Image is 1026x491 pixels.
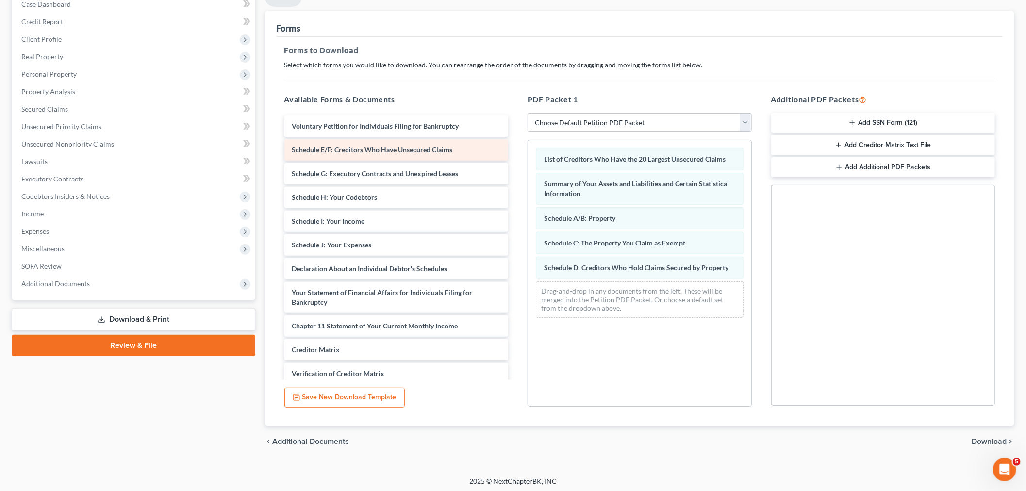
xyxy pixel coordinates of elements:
h5: PDF Packet 1 [528,94,752,105]
a: Unsecured Priority Claims [14,118,255,135]
span: Declaration About an Individual Debtor's Schedules [292,264,447,273]
div: Forms [277,22,301,34]
span: Chapter 11 Statement of Your Current Monthly Income [292,322,458,330]
a: Credit Report [14,13,255,31]
a: Property Analysis [14,83,255,100]
span: Lawsuits [21,157,48,165]
a: SOFA Review [14,258,255,275]
span: Unsecured Nonpriority Claims [21,140,114,148]
span: Schedule A/B: Property [544,214,615,222]
span: Additional Documents [273,438,349,445]
div: Drag-and-drop in any documents from the left. These will be merged into the Petition PDF Packet. ... [536,281,744,318]
a: Executory Contracts [14,170,255,188]
span: Schedule C: The Property You Claim as Exempt [544,239,685,247]
span: Schedule H: Your Codebtors [292,193,378,201]
button: Save New Download Template [284,388,405,408]
button: Add Additional PDF Packets [771,157,995,178]
span: Secured Claims [21,105,68,113]
a: Secured Claims [14,100,255,118]
span: Miscellaneous [21,245,65,253]
span: Schedule E/F: Creditors Who Have Unsecured Claims [292,146,453,154]
span: Executory Contracts [21,175,83,183]
p: Select which forms you would like to download. You can rearrange the order of the documents by dr... [284,60,995,70]
a: Lawsuits [14,153,255,170]
button: Add SSN Form (121) [771,113,995,133]
iframe: Intercom live chat [993,458,1016,481]
span: SOFA Review [21,262,62,270]
span: Additional Documents [21,279,90,288]
h5: Available Forms & Documents [284,94,509,105]
span: Unsecured Priority Claims [21,122,101,131]
span: 5 [1013,458,1021,466]
span: Voluntary Petition for Individuals Filing for Bankruptcy [292,122,459,130]
a: Review & File [12,335,255,356]
h5: Additional PDF Packets [771,94,995,105]
span: Income [21,210,44,218]
span: Summary of Your Assets and Liabilities and Certain Statistical Information [544,180,729,197]
button: Download chevron_right [972,438,1014,445]
span: Schedule J: Your Expenses [292,241,372,249]
a: chevron_left Additional Documents [265,438,349,445]
span: Schedule D: Creditors Who Hold Claims Secured by Property [544,263,728,272]
span: Personal Property [21,70,77,78]
span: Your Statement of Financial Affairs for Individuals Filing for Bankruptcy [292,288,473,306]
span: Real Property [21,52,63,61]
span: Schedule I: Your Income [292,217,365,225]
button: Add Creditor Matrix Text File [771,135,995,155]
span: Creditor Matrix [292,345,340,354]
i: chevron_left [265,438,273,445]
span: Codebtors Insiders & Notices [21,192,110,200]
span: Schedule G: Executory Contracts and Unexpired Leases [292,169,459,178]
span: Expenses [21,227,49,235]
span: Property Analysis [21,87,75,96]
span: Credit Report [21,17,63,26]
span: Verification of Creditor Matrix [292,369,385,377]
i: chevron_right [1007,438,1014,445]
span: List of Creditors Who Have the 20 Largest Unsecured Claims [544,155,726,163]
h5: Forms to Download [284,45,995,56]
a: Unsecured Nonpriority Claims [14,135,255,153]
span: Client Profile [21,35,62,43]
a: Download & Print [12,308,255,331]
span: Download [972,438,1007,445]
